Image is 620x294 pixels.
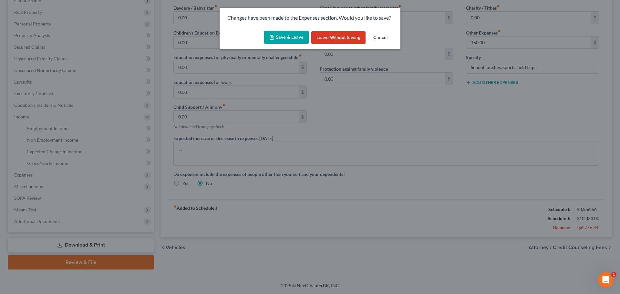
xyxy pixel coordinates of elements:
button: Save & Leave [264,31,309,44]
p: Changes have been made to the Expenses section. Would you like to save? [227,14,393,22]
button: Leave without Saving [311,31,366,44]
iframe: Intercom live chat [598,272,614,288]
span: 1 [611,272,616,277]
button: Cancel [368,31,393,44]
